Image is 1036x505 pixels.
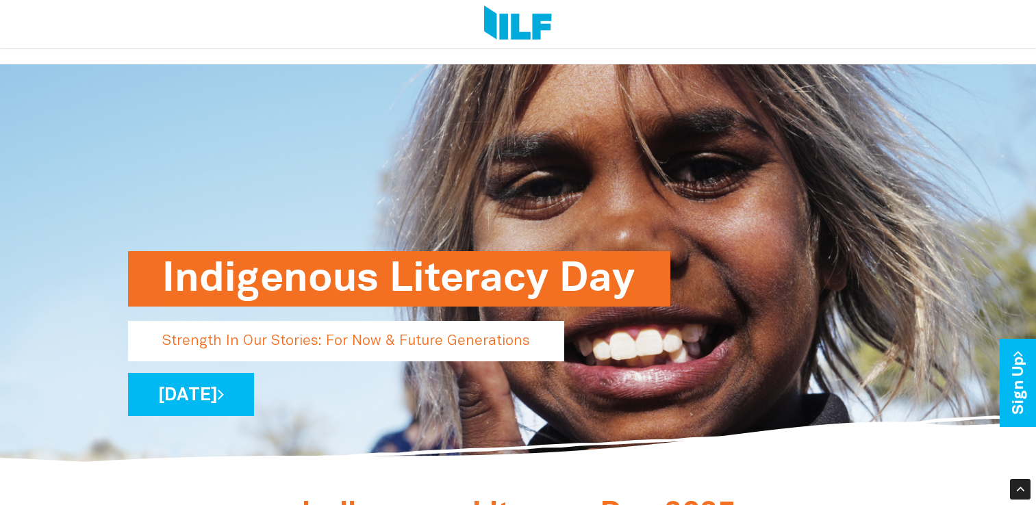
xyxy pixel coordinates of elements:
[484,5,552,42] img: Logo
[162,251,636,307] h1: Indigenous Literacy Day
[1010,479,1031,500] div: Scroll Back to Top
[128,321,564,361] p: Strength In Our Stories: For Now & Future Generations
[128,373,254,416] a: [DATE]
